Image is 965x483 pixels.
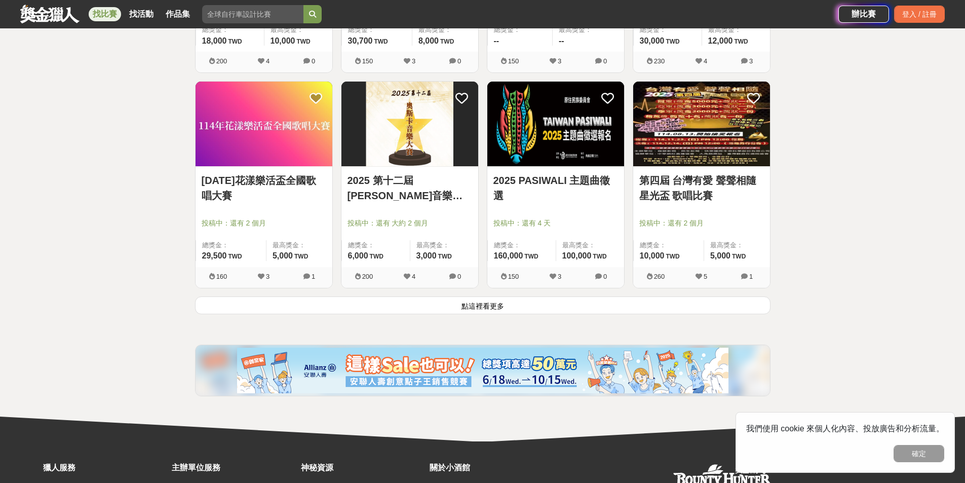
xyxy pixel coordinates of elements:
[559,36,564,45] span: --
[746,424,944,433] span: 我們使用 cookie 來個人化內容、投放廣告和分析流量。
[89,7,121,21] a: 找比賽
[708,36,733,45] span: 12,000
[416,251,437,260] span: 3,000
[294,253,308,260] span: TWD
[710,240,764,250] span: 最高獎金：
[508,273,519,280] span: 150
[558,57,561,65] span: 3
[341,82,478,167] a: Cover Image
[838,6,889,23] a: 辦比賽
[195,296,770,314] button: 點這裡看更多
[562,240,618,250] span: 最高獎金：
[603,273,607,280] span: 0
[710,251,730,260] span: 5,000
[559,25,618,35] span: 最高獎金：
[216,57,227,65] span: 200
[666,38,679,45] span: TWD
[639,173,764,203] a: 第四屆 台灣有愛 聲聲相隨 星光盃 歌唱比賽
[894,445,944,462] button: 確定
[266,273,269,280] span: 3
[640,240,698,250] span: 總獎金：
[524,253,538,260] span: TWD
[202,218,326,229] span: 投稿中：還有 2 個月
[440,38,454,45] span: TWD
[704,57,707,65] span: 4
[732,253,746,260] span: TWD
[237,348,728,393] img: cf4fb443-4ad2-4338-9fa3-b46b0bf5d316.png
[493,173,618,203] a: 2025 PASIWALI 主題曲徵選
[43,462,167,474] div: 獵人服務
[633,82,770,167] a: Cover Image
[558,273,561,280] span: 3
[271,25,326,35] span: 最高獎金：
[412,273,415,280] span: 4
[348,173,472,203] a: 2025 第十二屆[PERSON_NAME]音樂大賽
[633,82,770,166] img: Cover Image
[487,82,624,166] img: Cover Image
[172,462,295,474] div: 主辦單位服務
[562,251,592,260] span: 100,000
[487,82,624,167] a: Cover Image
[654,273,665,280] span: 260
[312,57,315,65] span: 0
[438,253,452,260] span: TWD
[341,82,478,166] img: Cover Image
[196,82,332,166] img: Cover Image
[457,273,461,280] span: 0
[228,38,242,45] span: TWD
[894,6,945,23] div: 登入 / 註冊
[296,38,310,45] span: TWD
[508,57,519,65] span: 150
[704,273,707,280] span: 5
[348,251,368,260] span: 6,000
[418,25,472,35] span: 最高獎金：
[348,218,472,229] span: 投稿中：還有 大約 2 個月
[494,25,547,35] span: 總獎金：
[196,82,332,167] a: Cover Image
[348,36,373,45] span: 30,700
[271,36,295,45] span: 10,000
[228,253,242,260] span: TWD
[639,218,764,229] span: 投稿中：還有 2 個月
[749,57,753,65] span: 3
[273,251,293,260] span: 5,000
[708,25,764,35] span: 最高獎金：
[162,7,194,21] a: 作品集
[348,25,406,35] span: 總獎金：
[494,240,550,250] span: 總獎金：
[640,25,696,35] span: 總獎金：
[749,273,753,280] span: 1
[202,173,326,203] a: [DATE]花漾樂活盃全國歌唱大賽
[494,251,523,260] span: 160,000
[416,240,472,250] span: 最高獎金：
[418,36,439,45] span: 8,000
[266,57,269,65] span: 4
[362,57,373,65] span: 150
[666,253,679,260] span: TWD
[593,253,606,260] span: TWD
[412,57,415,65] span: 3
[603,57,607,65] span: 0
[202,36,227,45] span: 18,000
[348,240,404,250] span: 總獎金：
[370,253,383,260] span: TWD
[430,462,553,474] div: 關於小酒館
[374,38,388,45] span: TWD
[202,251,227,260] span: 29,500
[202,240,260,250] span: 總獎金：
[654,57,665,65] span: 230
[301,462,424,474] div: 神秘資源
[362,273,373,280] span: 200
[273,240,326,250] span: 最高獎金：
[640,251,665,260] span: 10,000
[494,36,499,45] span: --
[312,273,315,280] span: 1
[493,218,618,229] span: 投稿中：還有 4 天
[202,5,303,23] input: 全球自行車設計比賽
[734,38,748,45] span: TWD
[457,57,461,65] span: 0
[640,36,665,45] span: 30,000
[125,7,158,21] a: 找活動
[202,25,258,35] span: 總獎金：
